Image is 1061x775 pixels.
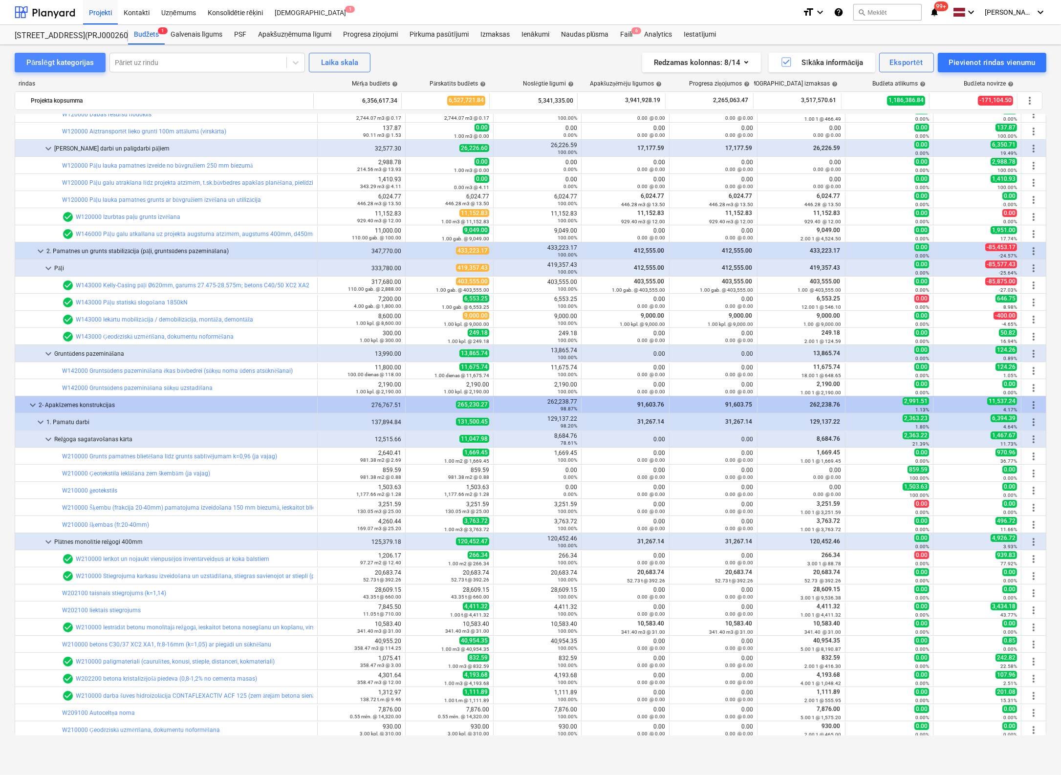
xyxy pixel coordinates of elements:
div: 0.00 [673,176,753,190]
div: Pārskatīts budžets [430,80,486,87]
small: 929.40 m3 @ 12.00 [709,219,753,224]
a: PSF [228,25,252,44]
span: help [390,81,398,87]
div: 0.00 [761,159,841,172]
small: 0.00% [915,219,929,224]
span: [PERSON_NAME] [985,8,1034,16]
a: W210000 Šķembu (frakcija 20-40mm) pamatojuma izveidošana 150 mm biezumā, ieskaitot blietēšanu [62,504,332,511]
small: 0.00% [915,236,929,241]
span: 1 [345,6,355,13]
button: Laika skala [309,53,370,72]
div: 9,049.00 [498,227,577,241]
div: 1,410.93 [322,176,401,190]
span: Vairāk darbību [1028,587,1039,599]
span: 26,226.60 [459,144,489,152]
a: W210000 šķembas (fr.20-40mm) [62,521,149,528]
a: W143000 Pāļu statiskā slogošana 1850kN [76,299,188,306]
span: 433,223.17 [456,247,489,255]
span: 0.00 [1002,192,1017,200]
div: Iestatījumi [678,25,722,44]
span: 0.00 [914,175,929,183]
small: 1.00 1 @ 466.49 [804,116,841,122]
small: 2,744.07 m3 @ 0.17 [356,115,401,121]
span: Vairāk darbību [1028,194,1039,206]
span: -85,577.43 [985,260,1017,268]
span: Vairāk darbību [1028,108,1039,120]
small: -24.57% [999,253,1017,258]
span: Rindas vienumam ir 1 PSF [62,211,74,223]
span: 0.00 [914,158,929,166]
a: W210000 Grunts pamatnes blietēšana līdz grunts sablīvējumam k=0,96 (ja vajag) [62,453,277,460]
span: Vairāk darbību [1028,297,1039,308]
span: Vairāk darbību [1028,656,1039,667]
a: W210000 betons C30/37 XC2 XA1, fr.8-16mm (k=1,05) ar piegādi un sūknēšanu [62,641,271,648]
div: Galvenais līgums [165,25,228,44]
span: 0.00 [1002,209,1017,217]
small: 0.00% [915,185,929,190]
div: Pirkuma pasūtījumi [404,25,475,44]
small: 1.00 m3 @ 0.00 [454,168,489,173]
small: 100.00% [558,150,577,155]
span: keyboard_arrow_down [43,433,54,445]
small: 0.00% [915,116,929,122]
span: 6,024.77 [728,193,753,199]
div: 11,152.83 [498,210,577,224]
div: 0.00 [585,176,665,190]
div: 2,988.78 [322,159,401,172]
div: Pāļi [54,260,313,276]
div: 5,341,335.00 [494,93,573,108]
small: 929.40 m3 @ 12.00 [621,219,665,224]
a: Izmaksas [475,25,516,44]
small: 0.00% [563,184,577,189]
span: keyboard_arrow_down [43,262,54,274]
span: 412,555.00 [633,264,665,271]
div: [DEMOGRAPHIC_DATA] izmaksas [742,80,838,87]
div: 0.00 [585,125,665,138]
div: 433,223.17 [498,244,577,258]
a: Budžets1 [128,25,165,44]
div: rindas [15,80,314,87]
i: notifications [930,6,939,18]
span: Vairāk darbību [1028,262,1039,274]
a: W210000 Ierīkot un nojaukt vienpusējos inventārveidņus ar koka balstiem [76,556,269,562]
i: keyboard_arrow_down [814,6,826,18]
small: 19.49% [1000,151,1017,156]
span: Vairāk darbību [1024,95,1036,107]
span: Vairāk darbību [1028,365,1039,377]
span: 9,049.00 [816,227,841,234]
div: Budžeta novirze [964,80,1014,87]
span: Vairāk darbību [1028,228,1039,240]
small: 0.00 @ 0.00 [725,167,753,172]
a: W142000 Gruntsūdens pazemināšana sūkņu uzstadīšana [62,385,213,391]
span: Vairāk darbību [1028,519,1039,531]
span: 11,152.83 [812,210,841,216]
span: keyboard_arrow_down [35,416,46,428]
small: 100.00% [558,115,577,121]
button: Eksportēt [879,53,934,72]
span: keyboard_arrow_down [43,143,54,154]
a: W210000 ģeotekstīls [62,487,117,494]
a: W143000 Ģeodēziskā uzmērīšana, dokumentu noformēšana [76,333,234,340]
span: Vairāk darbību [1028,622,1039,633]
span: -171,104.50 [978,96,1013,105]
div: 0.00 [585,108,665,121]
div: Apakšuzņēmuma līgumi [252,25,337,44]
div: Redzamas kolonnas : 8/14 [654,56,749,69]
span: 0.00 [914,124,929,131]
div: Mērķa budžets [352,80,398,87]
small: 214.56 m3 @ 13.93 [357,167,401,172]
div: Apakšuzņēmēju līgumos [590,80,662,87]
span: 412,555.00 [721,264,753,271]
a: Faili6 [614,25,638,44]
span: Vairāk darbību [1028,433,1039,445]
div: 466.49 [498,108,577,121]
span: Vairāk darbību [1028,639,1039,650]
small: 1.00 m3 @ 0.00 [454,133,489,139]
span: 0.00 [475,158,489,166]
a: Ienākumi [516,25,555,44]
span: 412,555.00 [721,247,753,254]
a: W120000 Pāļu lauka pamatnes izveide no būvgružiem 250 mm biezumā [62,162,253,169]
span: Vairāk darbību [1028,673,1039,685]
small: 0.00 @ 0.00 [637,167,665,172]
